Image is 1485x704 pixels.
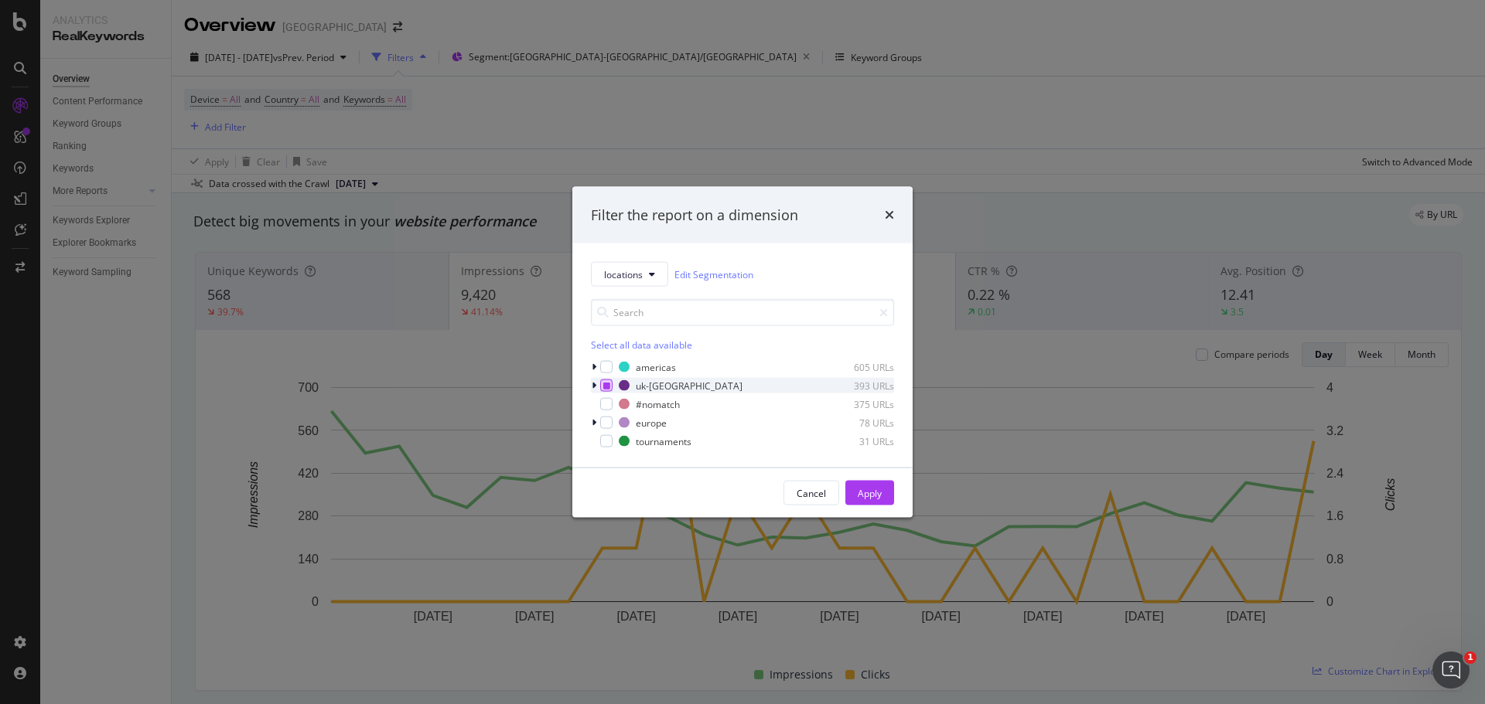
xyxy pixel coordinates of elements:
div: Filter the report on a dimension [591,205,798,225]
div: Apply [858,486,882,499]
div: 393 URLs [818,379,894,392]
div: Select all data available [591,338,894,352]
div: 605 URLs [818,360,894,373]
div: 78 URLs [818,416,894,429]
input: Search [591,299,894,326]
a: Edit Segmentation [674,266,753,282]
iframe: Intercom live chat [1432,651,1470,689]
div: times [885,205,894,225]
div: tournaments [636,434,691,447]
div: Cancel [797,486,826,499]
div: uk-[GEOGRAPHIC_DATA] [636,379,742,392]
button: Apply [845,481,894,505]
button: Cancel [783,481,839,505]
button: locations [591,262,668,287]
span: 1 [1464,651,1476,664]
div: 375 URLs [818,397,894,410]
div: 31 URLs [818,434,894,447]
div: #nomatch [636,397,680,410]
span: locations [604,267,643,281]
div: europe [636,416,667,429]
div: modal [572,186,913,518]
div: americas [636,360,676,373]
